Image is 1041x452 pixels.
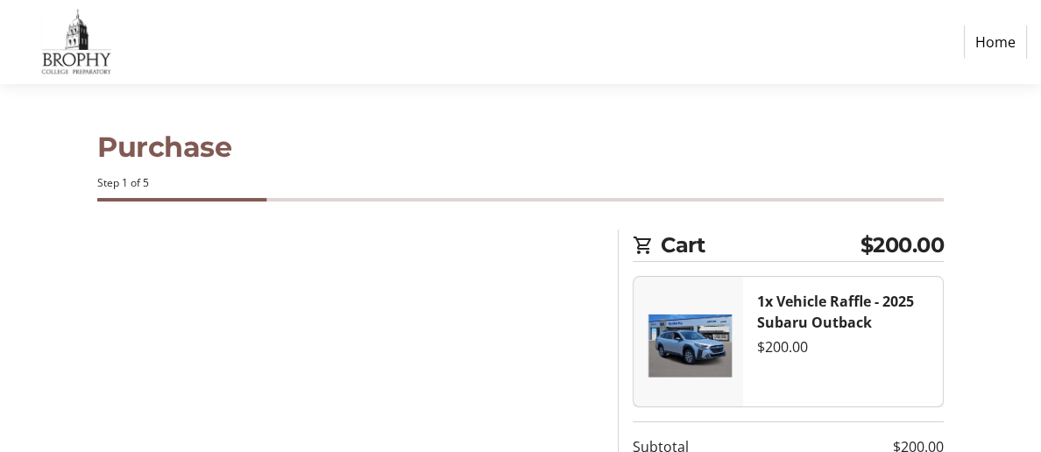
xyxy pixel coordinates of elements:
[661,230,860,261] span: Cart
[757,336,929,357] div: $200.00
[97,175,944,191] div: Step 1 of 5
[14,7,138,77] img: Brophy College Preparatory 's Logo
[964,25,1027,59] a: Home
[634,277,743,406] img: Vehicle Raffle - 2025 Subaru Outback
[97,126,944,168] h1: Purchase
[860,230,945,261] span: $200.00
[757,292,914,332] strong: 1x Vehicle Raffle - 2025 Subaru Outback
